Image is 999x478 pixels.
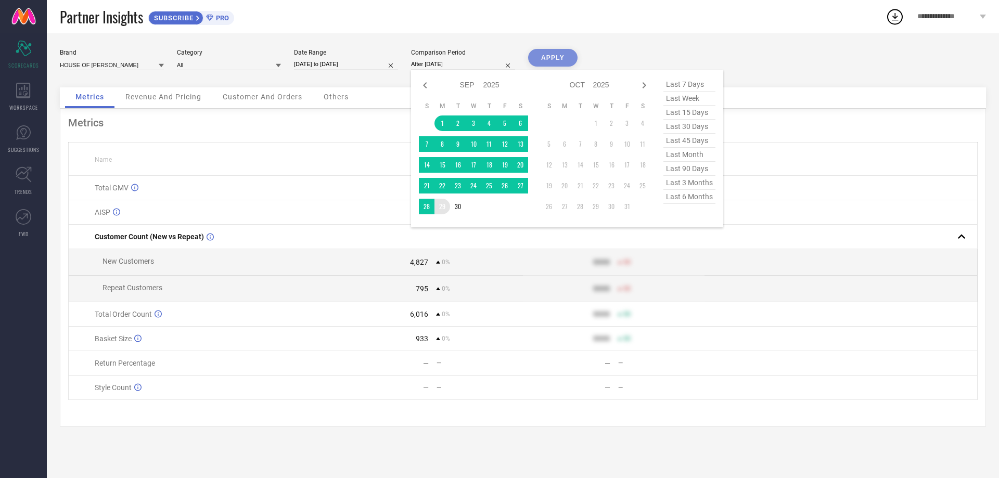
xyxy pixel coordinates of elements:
[434,115,450,131] td: Mon Sep 01 2025
[619,136,635,152] td: Fri Oct 10 2025
[623,311,631,318] span: 50
[635,136,650,152] td: Sat Oct 11 2025
[623,285,631,292] span: 50
[434,199,450,214] td: Mon Sep 29 2025
[423,383,429,392] div: —
[605,359,610,367] div: —
[618,359,704,367] div: —
[663,92,715,106] span: last week
[604,102,619,110] th: Thursday
[411,59,515,70] input: Select comparison period
[95,334,132,343] span: Basket Size
[604,157,619,173] td: Thu Oct 16 2025
[149,14,196,22] span: SUBSCRIBE
[623,259,631,266] span: 50
[588,136,604,152] td: Wed Oct 08 2025
[605,383,610,392] div: —
[95,359,155,367] span: Return Percentage
[588,157,604,173] td: Wed Oct 15 2025
[416,334,428,343] div: 933
[437,359,522,367] div: —
[419,102,434,110] th: Sunday
[604,178,619,193] td: Thu Oct 23 2025
[513,115,528,131] td: Sat Sep 06 2025
[572,102,588,110] th: Tuesday
[442,259,450,266] span: 0%
[497,102,513,110] th: Friday
[148,8,234,25] a: SUBSCRIBEPRO
[466,178,481,193] td: Wed Sep 24 2025
[434,157,450,173] td: Mon Sep 15 2025
[604,115,619,131] td: Thu Oct 02 2025
[19,230,29,238] span: FWD
[638,79,650,92] div: Next month
[623,335,631,342] span: 50
[513,136,528,152] td: Sat Sep 13 2025
[410,258,428,266] div: 4,827
[557,199,572,214] td: Mon Oct 27 2025
[213,14,229,22] span: PRO
[557,178,572,193] td: Mon Oct 20 2025
[593,310,610,318] div: 9999
[557,136,572,152] td: Mon Oct 06 2025
[513,157,528,173] td: Sat Sep 20 2025
[513,178,528,193] td: Sat Sep 27 2025
[419,199,434,214] td: Sun Sep 28 2025
[663,120,715,134] span: last 30 days
[635,102,650,110] th: Saturday
[60,6,143,28] span: Partner Insights
[481,115,497,131] td: Thu Sep 04 2025
[450,102,466,110] th: Tuesday
[497,115,513,131] td: Fri Sep 05 2025
[604,199,619,214] td: Thu Oct 30 2025
[513,102,528,110] th: Saturday
[593,285,610,293] div: 9999
[450,136,466,152] td: Tue Sep 09 2025
[60,49,164,56] div: Brand
[663,106,715,120] span: last 15 days
[419,79,431,92] div: Previous month
[588,199,604,214] td: Wed Oct 29 2025
[481,102,497,110] th: Thursday
[466,136,481,152] td: Wed Sep 10 2025
[450,157,466,173] td: Tue Sep 16 2025
[103,283,162,292] span: Repeat Customers
[8,61,39,69] span: SCORECARDS
[466,157,481,173] td: Wed Sep 17 2025
[450,199,466,214] td: Tue Sep 30 2025
[450,115,466,131] td: Tue Sep 02 2025
[95,383,132,392] span: Style Count
[588,178,604,193] td: Wed Oct 22 2025
[886,7,904,26] div: Open download list
[95,310,152,318] span: Total Order Count
[593,334,610,343] div: 9999
[423,359,429,367] div: —
[466,102,481,110] th: Wednesday
[481,178,497,193] td: Thu Sep 25 2025
[572,178,588,193] td: Tue Oct 21 2025
[541,157,557,173] td: Sun Oct 12 2025
[635,157,650,173] td: Sat Oct 18 2025
[497,178,513,193] td: Fri Sep 26 2025
[541,102,557,110] th: Sunday
[419,157,434,173] td: Sun Sep 14 2025
[416,285,428,293] div: 795
[434,136,450,152] td: Mon Sep 08 2025
[572,157,588,173] td: Tue Oct 14 2025
[481,136,497,152] td: Thu Sep 11 2025
[618,384,704,391] div: —
[541,136,557,152] td: Sun Oct 05 2025
[663,176,715,190] span: last 3 months
[419,178,434,193] td: Sun Sep 21 2025
[223,93,302,101] span: Customer And Orders
[8,146,40,153] span: SUGGESTIONS
[663,190,715,204] span: last 6 months
[434,178,450,193] td: Mon Sep 22 2025
[497,136,513,152] td: Fri Sep 12 2025
[9,104,38,111] span: WORKSPACE
[75,93,104,101] span: Metrics
[572,136,588,152] td: Tue Oct 07 2025
[619,115,635,131] td: Fri Oct 03 2025
[663,134,715,148] span: last 45 days
[663,162,715,176] span: last 90 days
